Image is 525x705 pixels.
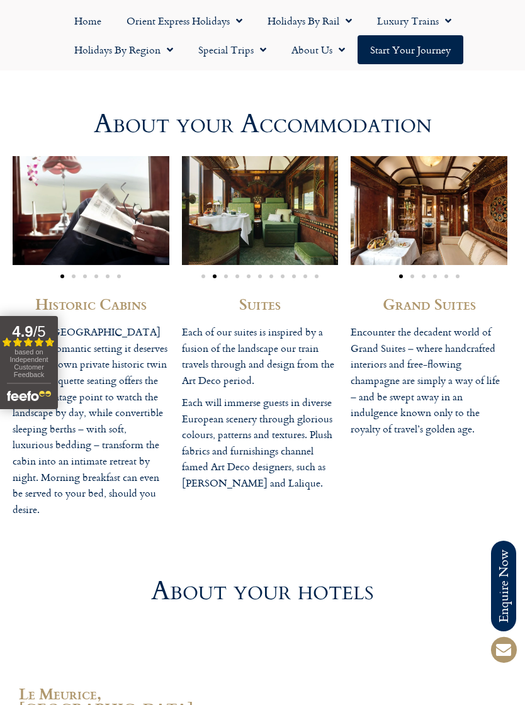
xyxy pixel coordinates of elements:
a: Holidays by Region [62,35,186,64]
nav: Menu [6,6,519,64]
span: Go to slide 2 [72,274,76,278]
span: Go to slide 1 [201,274,205,278]
span: Go to slide 5 [444,274,448,278]
span: Go to slide 4 [235,274,239,278]
span: Go to slide 1 [399,274,403,278]
a: Orient Express Holidays [114,6,255,35]
h2: About your hotels [151,578,374,604]
a: Luxury Trains [364,6,464,35]
h2: Suites [182,296,339,312]
span: Go to slide 4 [433,274,437,278]
p: Each will immerse guests in diverse European scenery through glorious colours, patterns and textu... [182,395,339,492]
div: Image Carousel [13,156,169,284]
div: 1 / 6 [13,156,169,265]
span: Go to slide 2 [213,274,217,278]
span: Go to slide 5 [247,274,251,278]
p: Each of our suites is inspired by a fusion of the landscape our train travels through and design ... [182,324,339,388]
span: Go to slide 6 [258,274,262,278]
a: About Us [279,35,358,64]
div: 2 / 11 [182,156,339,265]
h2: Historic Cabins [13,296,169,312]
h2: About your Accommodation [94,111,432,137]
span: Go to slide 6 [456,274,460,278]
div: Image Carousel [182,156,339,284]
a: Start your Journey [358,35,463,64]
a: Holidays by Rail [255,6,364,35]
span: Go to slide 10 [303,274,307,278]
a: Home [62,6,114,35]
img: vso-acc-cabin-detail02 [13,156,169,265]
p: Encounter the decadent world of Grand Suites – where handcrafted interiors and free-flowing champ... [351,324,507,437]
span: Go to slide 3 [422,274,426,278]
span: Go to slide 7 [269,274,273,278]
span: Go to slide 8 [281,274,285,278]
span: Go to slide 11 [315,274,319,278]
span: Go to slide 6 [117,274,121,278]
div: 1 / 6 [351,156,507,265]
div: Image Carousel [351,156,507,284]
span: Go to slide 2 [410,274,414,278]
a: Special Trips [186,35,279,64]
h2: Grand Suites [351,296,507,312]
img: vso-acc-cabin-suite-campagne05 [182,156,339,265]
span: Go to slide 4 [94,274,98,278]
span: Go to slide 5 [106,274,110,278]
span: Go to slide 9 [292,274,296,278]
span: Go to slide 3 [83,274,87,278]
span: Go to slide 3 [224,274,228,278]
img: vso-acc-cabin-suite-budapest04 [351,156,507,265]
p: Take in [GEOGRAPHIC_DATA] from the romantic setting it deserves with your own private historic tw... [13,324,169,517]
span: Go to slide 1 [60,274,64,278]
